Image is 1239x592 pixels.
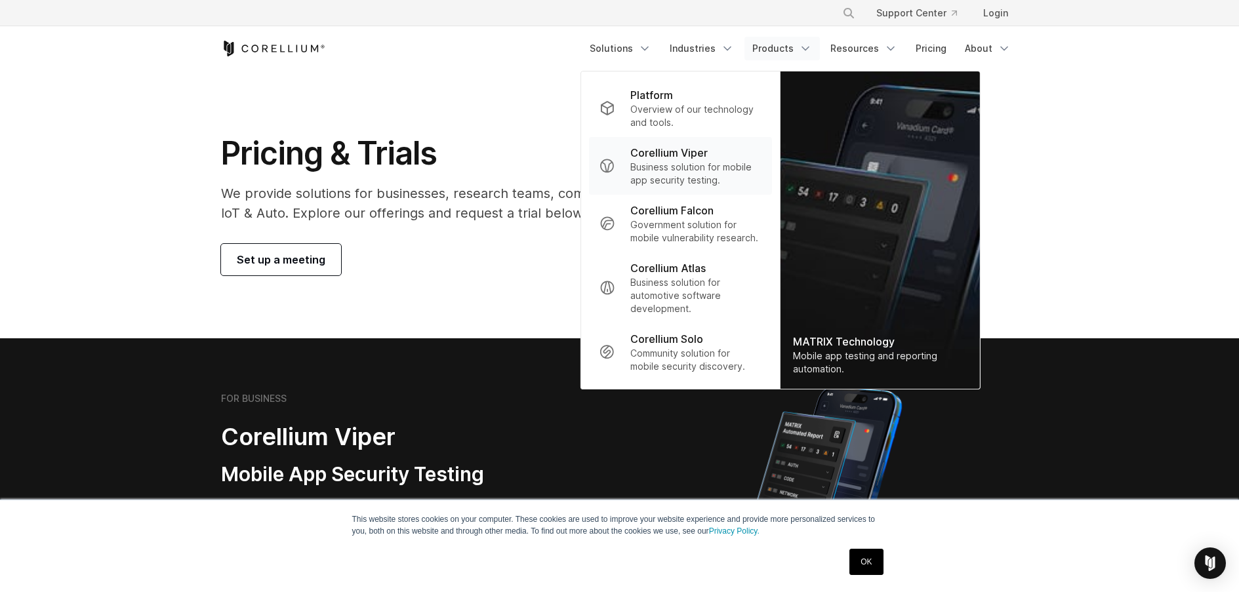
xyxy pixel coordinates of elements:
[849,549,883,575] a: OK
[221,422,557,452] h2: Corellium Viper
[582,37,1019,60] div: Navigation Menu
[709,526,760,536] a: Privacy Policy.
[588,79,771,137] a: Platform Overview of our technology and tools.
[221,462,557,487] h3: Mobile App Security Testing
[793,334,966,349] div: MATRIX Technology
[630,145,708,161] p: Corellium Viper
[744,37,820,60] a: Products
[973,1,1019,25] a: Login
[352,513,887,537] p: This website stores cookies on your computer. These cookies are used to improve your website expe...
[221,134,744,173] h1: Pricing & Trials
[823,37,905,60] a: Resources
[662,37,742,60] a: Industries
[221,393,287,405] h6: FOR BUSINESS
[630,103,761,129] p: Overview of our technology and tools.
[826,1,1019,25] div: Navigation Menu
[221,41,325,56] a: Corellium Home
[1194,547,1226,579] div: Open Intercom Messenger
[237,252,325,267] span: Set up a meeting
[630,87,673,103] p: Platform
[793,349,966,376] div: Mobile app testing and reporting automation.
[630,203,714,218] p: Corellium Falcon
[221,244,341,275] a: Set up a meeting
[908,37,954,60] a: Pricing
[582,37,659,60] a: Solutions
[630,260,706,276] p: Corellium Atlas
[630,331,703,347] p: Corellium Solo
[588,195,771,252] a: Corellium Falcon Government solution for mobile vulnerability research.
[866,1,967,25] a: Support Center
[957,37,1019,60] a: About
[780,71,979,389] img: Matrix_WebNav_1x
[221,498,557,545] p: Security pentesting and AppSec teams will love the simplicity of automated report generation comb...
[630,218,761,245] p: Government solution for mobile vulnerability research.
[221,184,744,223] p: We provide solutions for businesses, research teams, community individuals, and IoT & Auto. Explo...
[630,276,761,315] p: Business solution for automotive software development.
[837,1,861,25] button: Search
[588,137,771,195] a: Corellium Viper Business solution for mobile app security testing.
[588,252,771,323] a: Corellium Atlas Business solution for automotive software development.
[630,161,761,187] p: Business solution for mobile app security testing.
[630,347,761,373] p: Community solution for mobile security discovery.
[588,323,771,381] a: Corellium Solo Community solution for mobile security discovery.
[780,71,979,389] a: MATRIX Technology Mobile app testing and reporting automation.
